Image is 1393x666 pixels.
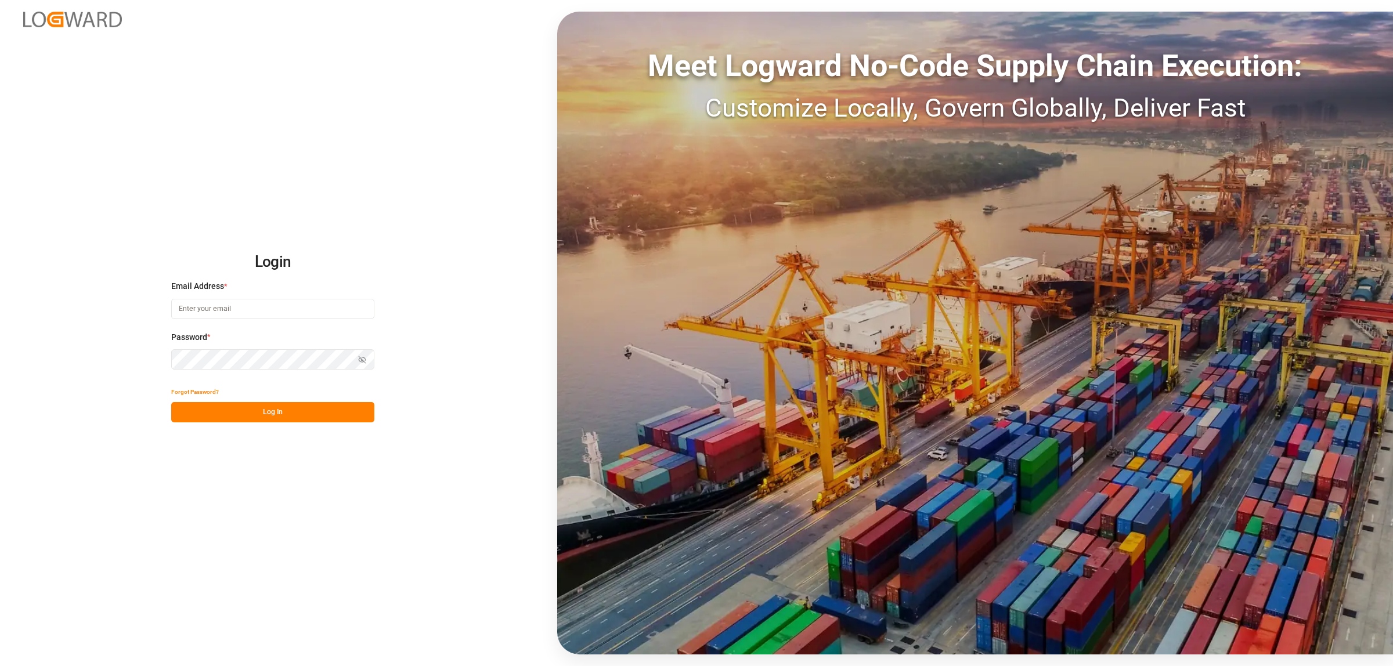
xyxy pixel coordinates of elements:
div: Customize Locally, Govern Globally, Deliver Fast [557,89,1393,127]
span: Email Address [171,280,224,292]
button: Log In [171,402,374,422]
input: Enter your email [171,299,374,319]
h2: Login [171,244,374,281]
img: Logward_new_orange.png [23,12,122,27]
div: Meet Logward No-Code Supply Chain Execution: [557,44,1393,89]
span: Password [171,331,207,343]
button: Forgot Password? [171,382,219,402]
